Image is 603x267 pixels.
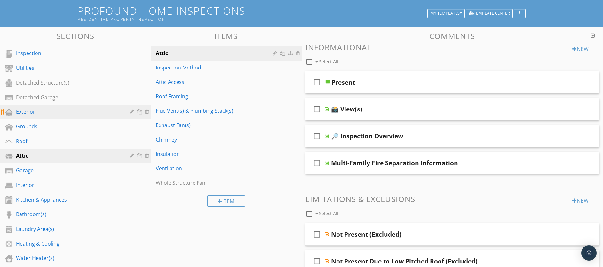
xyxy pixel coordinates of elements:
[319,59,338,65] span: Select All
[16,79,120,86] div: Detached Structure(s)
[16,196,120,204] div: Kitchen & Appliances
[16,64,120,72] div: Utilities
[331,231,401,238] div: Not Present (Excluded)
[16,210,120,218] div: Bathroom(s)
[16,123,120,130] div: Grounds
[331,132,403,140] div: 🔎 Inspection Overview
[16,254,120,262] div: Water Heater(s)
[16,108,120,116] div: Exterior
[319,210,338,216] span: Select All
[581,245,597,261] div: Open Intercom Messenger
[156,165,274,172] div: Ventilation
[16,49,120,57] div: Inspection
[331,159,458,167] div: Multi-Family Fire Separation Information
[312,128,322,144] i: check_box_outline_blank
[331,257,478,265] div: Not Present Due to Low Pitched Roof (Excluded)
[156,150,274,158] div: Insulation
[562,195,599,206] div: New
[156,107,274,115] div: Flue Vent(s) & Plumbing Stack(s)
[466,9,513,18] button: Template Center
[562,43,599,54] div: New
[466,10,513,16] a: Template Center
[331,78,355,86] div: Present
[16,152,120,159] div: Attic
[156,136,274,143] div: Chimney
[16,181,120,189] div: Interior
[469,11,510,16] div: Template Center
[16,240,120,247] div: Heating & Cooling
[156,78,274,86] div: Attic Access
[430,11,462,16] div: My Templates
[78,17,430,22] div: Residential Property Inspection
[305,32,599,40] h3: Comments
[16,166,120,174] div: Garage
[156,64,274,71] div: Inspection Method
[312,227,322,242] i: check_box_outline_blank
[207,195,245,207] div: Item
[427,9,465,18] button: My Templates
[305,195,599,203] h3: Limitations & Exclusions
[16,225,120,233] div: Laundry Area(s)
[78,5,526,21] h1: Profound Home Inspections
[305,43,599,52] h3: Informational
[312,101,322,117] i: check_box_outline_blank
[156,121,274,129] div: Exhaust Fan(s)
[156,49,274,57] div: Attic
[151,32,301,40] h3: Items
[156,179,274,187] div: Whole Structure Fan
[156,93,274,100] div: Roof Framing
[16,93,120,101] div: Detached Garage
[312,155,322,171] i: check_box_outline_blank
[16,137,120,145] div: Roof
[331,105,362,113] div: 📸 View(s)
[312,75,322,90] i: check_box_outline_blank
